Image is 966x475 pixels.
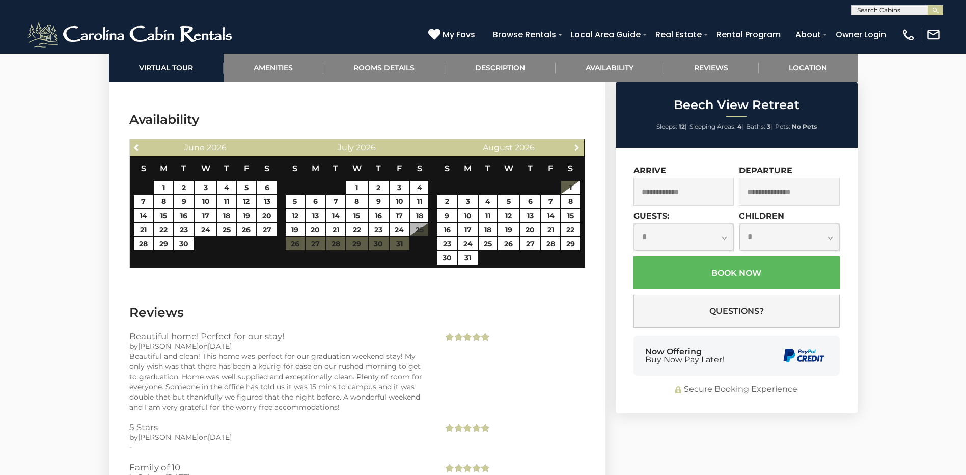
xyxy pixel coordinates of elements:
td: $264 [520,208,541,223]
img: phone-regular-white.png [901,28,916,42]
a: 27 [257,223,277,236]
a: 20 [520,223,540,236]
td: $429 [174,236,195,251]
td: $288 [217,208,236,223]
h3: Family of 10 [129,463,428,472]
li: | [689,120,743,134]
span: Baths: [746,123,765,130]
a: 29 [561,237,580,250]
img: White-1-2.png [25,19,237,50]
a: 4 [479,195,497,208]
span: 2026 [356,143,376,152]
a: 14 [134,209,153,222]
td: $312 [540,208,560,223]
span: Next [573,143,581,151]
td: $482 [305,195,326,209]
h3: Reviews [129,304,585,322]
a: 11 [217,195,236,208]
td: $273 [174,223,195,237]
td: $176 [153,180,173,195]
td: $239 [153,208,173,223]
a: 2 [437,195,457,208]
h3: Beautiful home! Perfect for our stay! [129,332,428,341]
td: $183 [436,251,457,265]
a: 23 [174,223,194,236]
li: | [746,120,772,134]
a: 7 [326,195,345,208]
a: About [790,25,826,43]
a: 24 [195,223,216,236]
a: 5 [498,195,519,208]
td: $295 [195,223,217,237]
a: 17 [390,209,409,222]
a: 8 [346,195,368,208]
td: $517 [346,180,368,195]
td: $280 [540,223,560,237]
a: 20 [257,209,277,222]
a: 19 [237,209,256,222]
td: $168 [195,180,217,195]
td: $383 [236,223,256,237]
td: $336 [133,236,153,251]
td: $562 [368,180,389,195]
td: $226 [436,223,457,237]
span: Saturday [568,164,573,173]
td: $451 [410,208,429,223]
td: $320 [236,208,256,223]
td: $387 [285,223,305,237]
img: mail-regular-white.png [926,28,941,42]
span: 2026 [515,143,535,152]
a: 14 [326,209,345,222]
a: Local Area Guide [566,25,646,43]
a: 27 [520,237,540,250]
td: $455 [389,208,410,223]
a: 1 [154,181,173,194]
div: by on [129,341,428,351]
a: 12 [237,195,256,208]
span: [PERSON_NAME] [138,433,199,442]
a: 2 [174,181,194,194]
a: 16 [369,209,389,222]
span: Sunday [292,164,297,173]
a: 28 [134,237,153,250]
a: 21 [134,223,153,236]
a: 30 [174,237,194,250]
a: 5 [286,195,305,208]
a: 22 [561,223,580,236]
a: 8 [154,195,173,208]
a: 24 [390,223,409,236]
a: 30 [437,251,457,265]
td: $557 [410,180,429,195]
span: Buy Now Pay Later! [645,356,724,364]
a: 23 [369,223,389,236]
a: 22 [154,223,173,236]
li: | [656,120,687,134]
a: 10 [458,209,478,222]
a: 13 [520,209,540,222]
td: $345 [520,195,541,209]
td: $390 [540,195,560,209]
td: $197 [217,180,236,195]
td: $287 [153,223,173,237]
span: Saturday [264,164,269,173]
td: $567 [389,195,410,209]
a: 28 [541,237,560,250]
td: $179 [498,223,520,237]
td: $414 [457,195,478,209]
td: $411 [561,180,581,195]
td: $301 [561,208,581,223]
a: 19 [286,223,305,236]
a: 3 [390,181,409,194]
td: $248 [236,180,256,195]
td: $484 [346,195,368,209]
td: $392 [561,195,581,209]
td: $478 [326,195,346,209]
td: $351 [436,195,457,209]
h3: 5 Stars [129,423,428,432]
a: 17 [195,209,216,222]
div: - [129,442,428,453]
span: Friday [244,164,249,173]
span: Wednesday [504,164,513,173]
td: $206 [174,195,195,209]
a: 15 [154,209,173,222]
